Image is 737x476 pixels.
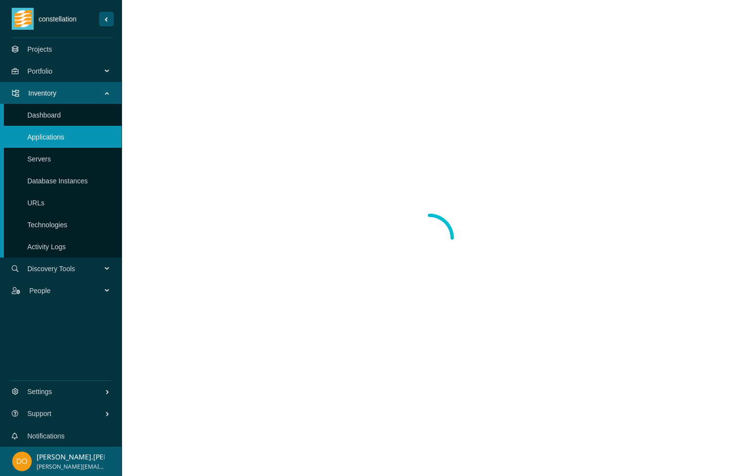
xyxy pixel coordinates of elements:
[27,199,44,207] a: URLs
[403,211,456,265] span: loading
[29,276,105,305] span: People
[12,452,32,471] img: fc4c020ee9766696075f99ae3046ffd7
[37,452,104,462] p: [PERSON_NAME].[PERSON_NAME]
[34,14,99,24] span: constellation
[27,243,66,251] a: Activity Logs
[27,57,105,86] span: Portfolio
[27,254,105,283] span: Discovery Tools
[27,111,61,119] a: Dashboard
[28,79,105,108] span: Inventory
[27,377,105,406] span: Settings
[27,432,64,440] a: Notifications
[27,399,105,428] span: Support
[37,462,104,472] span: [PERSON_NAME][EMAIL_ADDRESS][PERSON_NAME][DOMAIN_NAME]
[27,155,51,163] a: Servers
[27,177,88,185] a: Database Instances
[27,45,52,53] a: Projects
[14,8,32,30] img: tidal_logo.png
[27,221,67,229] a: Technologies
[27,133,64,141] a: Applications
